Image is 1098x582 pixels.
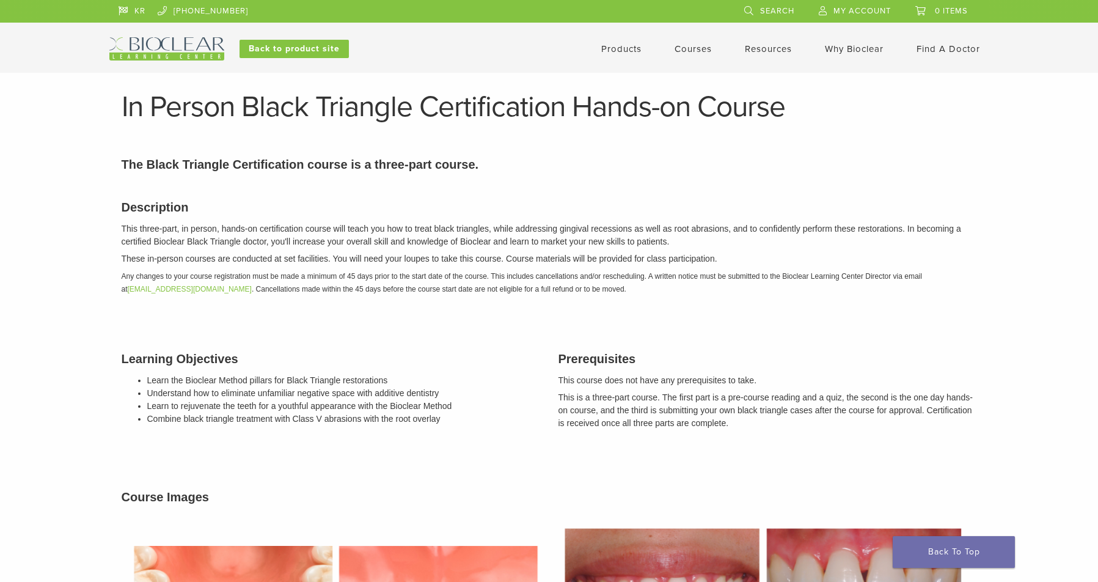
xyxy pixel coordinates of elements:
li: Understand how to eliminate unfamiliar negative space with additive dentistry [147,387,540,400]
em: Any changes to your course registration must be made a minimum of 45 days prior to the start date... [122,272,922,293]
h3: Description [122,198,977,216]
h1: In Person Black Triangle Certification Hands-on Course [122,92,977,122]
a: Back To Top [893,536,1015,568]
p: This three-part, in person, hands-on certification course will teach you how to treat black trian... [122,223,977,248]
a: Back to product site [240,40,349,58]
a: [EMAIL_ADDRESS][DOMAIN_NAME] [128,285,252,293]
p: The Black Triangle Certification course is a three-part course. [122,155,977,174]
span: Search [760,6,794,16]
h3: Prerequisites [558,350,977,368]
a: Find A Doctor [917,43,980,54]
p: These in-person courses are conducted at set facilities. You will need your loupes to take this c... [122,252,977,265]
a: Courses [675,43,712,54]
p: This course does not have any prerequisites to take. [558,374,977,387]
span: 0 items [935,6,968,16]
h3: Learning Objectives [122,350,540,368]
li: Learn the Bioclear Method pillars for Black Triangle restorations [147,374,540,387]
li: Learn to rejuvenate the teeth for a youthful appearance with the Bioclear Method [147,400,540,413]
a: Products [601,43,642,54]
a: Why Bioclear [825,43,884,54]
li: Combine black triangle treatment with Class V abrasions with the root overlay [147,413,540,425]
img: Bioclear [109,37,224,61]
span: My Account [833,6,891,16]
h3: Course Images [122,488,977,506]
a: Resources [745,43,792,54]
p: This is a three-part course. The first part is a pre-course reading and a quiz, the second is the... [558,391,977,430]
